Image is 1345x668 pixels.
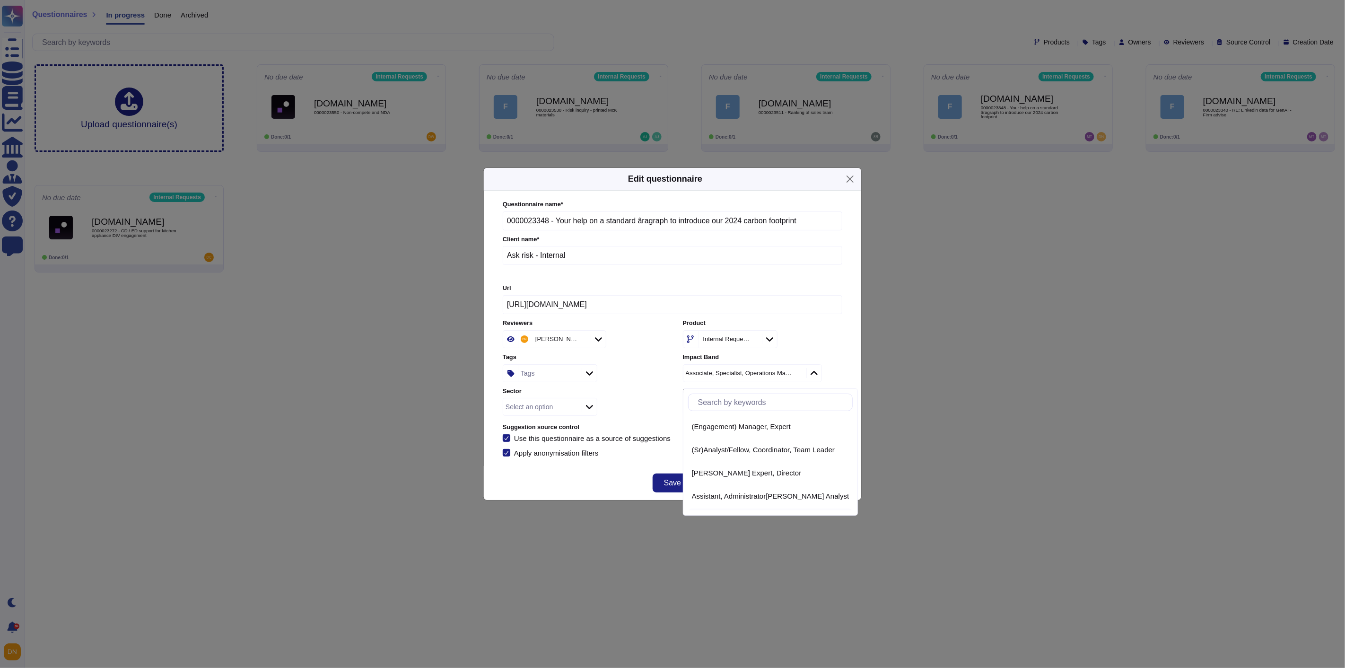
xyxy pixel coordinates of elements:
label: Client name [503,237,842,243]
span: (Engagement) Manager, Expert [692,422,791,431]
div: Use this questionnaire as a source of suggestions [514,435,671,442]
input: Online platform url [503,295,842,314]
label: Suggestion source control [503,424,842,431]
span: [PERSON_NAME] Expert, Director [692,469,802,477]
input: Search by keywords [693,394,853,411]
label: Tags [503,354,662,360]
label: Reviewers [503,320,662,326]
button: Save [653,474,692,492]
input: Enter company name of the client [503,246,842,265]
div: (Engagement) Manager, Expert [688,416,853,437]
span: Assistant, Administrator[PERSON_NAME] Analyst [692,492,849,501]
label: Region [683,388,842,395]
div: (Engagement) Manager, Expert [692,422,849,431]
div: Assistant, Administrator, Jr. Analyst [688,485,853,507]
label: Product [683,320,842,326]
span: (Sr)Analyst/Fellow, Coordinator, Team Leader [692,446,835,454]
label: Url [503,285,842,291]
label: Sector [503,388,662,395]
div: Apply anonymisation filters [514,449,600,457]
div: AP, Sr. Expert, Director [688,462,853,483]
div: (Sr)Analyst/Fellow, Coordinator, Team Leader [688,439,853,460]
div: Associate, Specialist, Operations Manager [688,509,853,530]
label: Impact Band [683,354,842,360]
img: user [521,335,528,343]
div: Associate, Specialist, Operations Manager [686,370,795,376]
div: (Sr)Analyst/Fellow, Coordinator, Team Leader [692,446,849,454]
span: Save [664,479,681,487]
div: AP, Sr. Expert, Director [692,469,849,477]
div: Tags [521,370,535,377]
div: Internal Requests [703,336,750,342]
label: Questionnaire name [503,202,842,208]
div: Assistant, Administrator, Jr. Analyst [692,492,849,501]
div: Select an option [506,404,553,410]
button: Close [843,172,857,186]
input: Enter questionnaire name [503,211,842,230]
h5: Edit questionnaire [628,173,702,185]
div: [PERSON_NAME] [535,336,579,342]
